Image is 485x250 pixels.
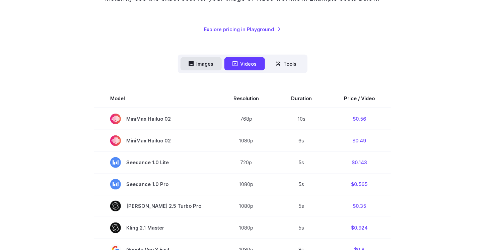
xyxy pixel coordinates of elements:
[181,57,222,70] button: Images
[110,223,201,233] span: Kling 2.1 Master
[217,130,275,151] td: 1080p
[275,151,328,173] td: 5s
[110,135,201,146] span: MiniMax Hailuo 02
[328,217,391,239] td: $0.924
[275,108,328,130] td: 10s
[110,179,201,190] span: Seedance 1.0 Pro
[217,89,275,108] th: Resolution
[328,173,391,195] td: $0.565
[328,89,391,108] th: Price / Video
[275,217,328,239] td: 5s
[268,57,305,70] button: Tools
[275,195,328,217] td: 5s
[217,217,275,239] td: 1080p
[275,173,328,195] td: 5s
[328,130,391,151] td: $0.49
[328,108,391,130] td: $0.56
[217,195,275,217] td: 1080p
[217,173,275,195] td: 1080p
[204,25,281,33] a: Explore pricing in Playground
[328,195,391,217] td: $0.35
[94,89,217,108] th: Model
[110,201,201,211] span: [PERSON_NAME] 2.5 Turbo Pro
[110,157,201,168] span: Seedance 1.0 Lite
[275,130,328,151] td: 6s
[224,57,265,70] button: Videos
[217,151,275,173] td: 720p
[328,151,391,173] td: $0.143
[275,89,328,108] th: Duration
[217,108,275,130] td: 768p
[110,114,201,124] span: MiniMax Hailuo 02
